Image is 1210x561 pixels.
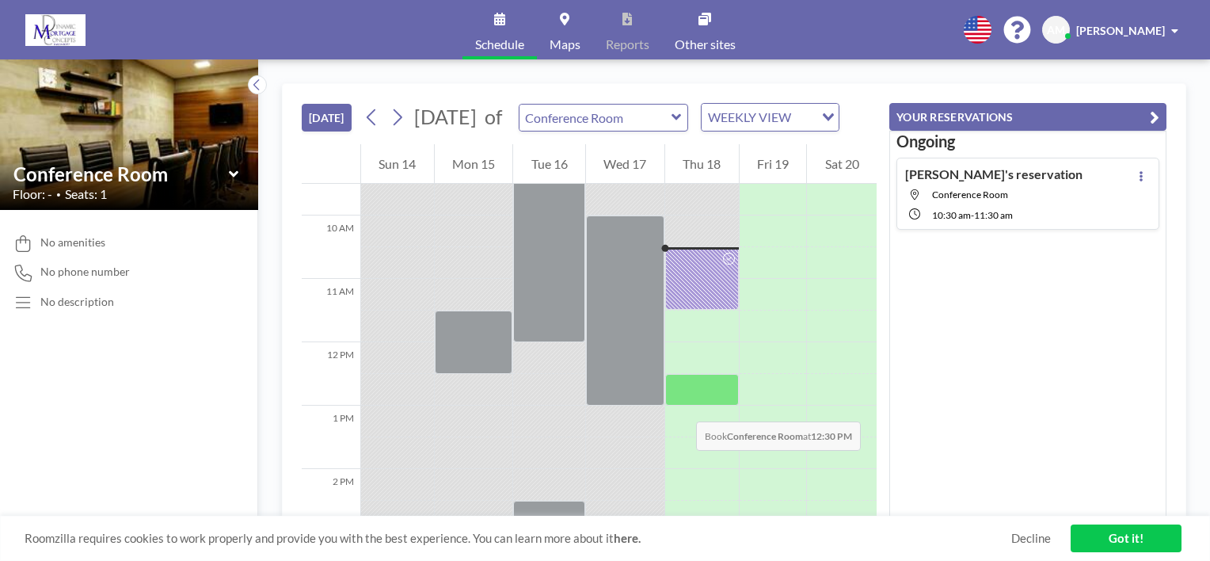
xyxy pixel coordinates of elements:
[414,105,477,128] span: [DATE]
[40,295,114,309] div: No description
[1047,23,1065,37] span: AM
[665,144,739,184] div: Thu 18
[727,430,803,442] b: Conference Room
[675,38,736,51] span: Other sites
[302,406,360,469] div: 1 PM
[1076,24,1165,37] span: [PERSON_NAME]
[56,189,61,200] span: •
[302,469,360,532] div: 2 PM
[932,189,1008,200] span: Conference Room
[811,430,852,442] b: 12:30 PM
[25,14,86,46] img: organization-logo
[485,105,502,129] span: of
[550,38,580,51] span: Maps
[519,105,672,131] input: Conference Room
[740,144,807,184] div: Fri 19
[606,38,649,51] span: Reports
[302,216,360,279] div: 10 AM
[796,107,812,128] input: Search for option
[361,144,434,184] div: Sun 14
[614,531,641,545] a: here.
[905,166,1083,182] h4: [PERSON_NAME]'s reservation
[435,144,513,184] div: Mon 15
[25,531,1011,546] span: Roomzilla requires cookies to work properly and provide you with the best experience. You can lea...
[13,186,52,202] span: Floor: -
[807,144,877,184] div: Sat 20
[586,144,664,184] div: Wed 17
[1071,525,1181,552] a: Got it!
[705,107,794,128] span: WEEKLY VIEW
[889,103,1166,131] button: YOUR RESERVATIONS
[475,38,524,51] span: Schedule
[302,279,360,342] div: 11 AM
[40,265,130,279] span: No phone number
[971,209,974,221] span: -
[702,104,839,131] div: Search for option
[1011,531,1051,546] a: Decline
[974,209,1013,221] span: 11:30 AM
[932,209,971,221] span: 10:30 AM
[302,104,352,132] button: [DATE]
[302,152,360,216] div: 9 AM
[13,162,229,185] input: Conference Room
[65,186,107,202] span: Seats: 1
[302,342,360,406] div: 12 PM
[696,422,861,451] span: Book at
[40,235,105,250] span: No amenities
[896,132,1159,151] h3: Ongoing
[513,144,585,184] div: Tue 16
